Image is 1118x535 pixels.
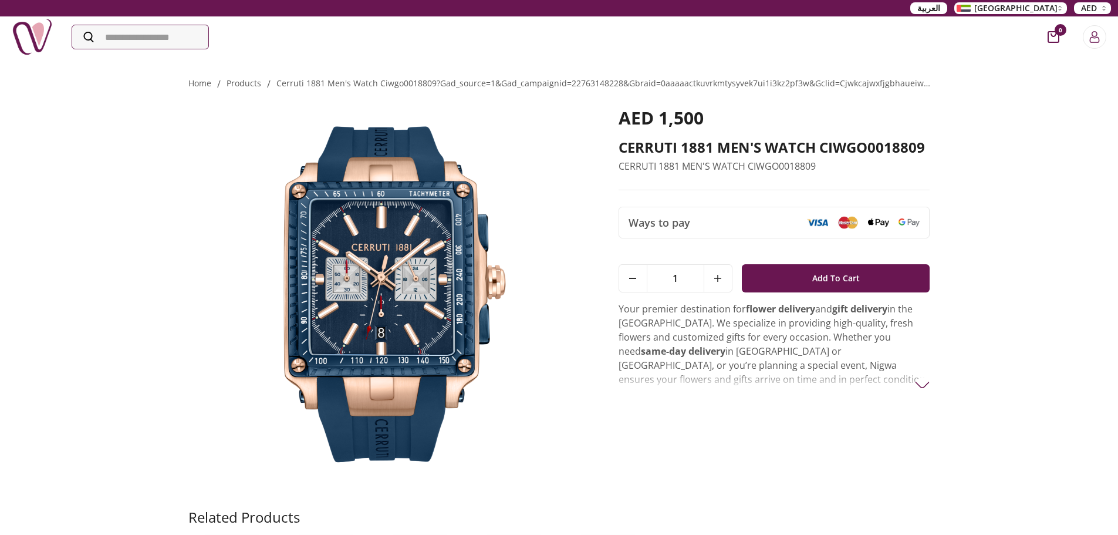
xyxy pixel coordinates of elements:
[641,345,725,358] strong: same-day delivery
[647,265,704,292] span: 1
[619,159,930,173] p: CERRUTI 1881 MEN'S WATCH CIWGO0018809
[619,302,930,457] p: Your premier destination for and in the [GEOGRAPHIC_DATA]. We specialize in providing high-qualit...
[957,5,971,12] img: Arabic_dztd3n.png
[807,218,828,227] img: Visa
[1048,31,1059,43] button: cart-button
[742,264,930,292] button: Add To Cart
[227,78,261,89] a: products
[188,508,300,527] h2: Related Products
[954,2,1067,14] button: [GEOGRAPHIC_DATA]
[619,138,930,157] h2: CERRUTI 1881 MEN'S WATCH CIWGO0018809
[188,107,586,481] img: CERRUTI 1881 MEN'S WATCH CIWGO0018809
[917,2,940,14] span: العربية
[746,302,815,315] strong: flower delivery
[868,218,889,227] img: Apple Pay
[267,77,271,91] li: /
[832,302,887,315] strong: gift delivery
[915,378,930,392] img: arrow
[619,106,704,130] span: AED 1,500
[217,77,221,91] li: /
[812,268,860,289] span: Add To Cart
[629,214,690,231] span: Ways to pay
[188,78,211,89] a: Home
[1074,2,1111,14] button: AED
[72,25,208,49] input: Search
[974,2,1058,14] span: [GEOGRAPHIC_DATA]
[899,218,920,227] img: Google Pay
[1055,24,1066,36] span: 0
[1083,25,1106,49] button: Login
[837,216,859,228] img: Mastercard
[12,16,53,58] img: Nigwa-uae-gifts
[1081,2,1097,14] span: AED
